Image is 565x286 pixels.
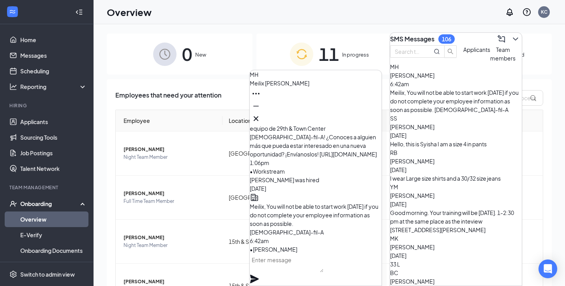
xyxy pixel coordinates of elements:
[390,35,434,43] h3: SMS Messages
[195,51,206,59] span: New
[9,270,17,278] svg: Settings
[390,88,522,114] div: Meilix, You will not be able to start work [DATE] if you do not complete your employee informatio...
[9,8,16,16] svg: WorkstreamLogo
[495,33,508,45] button: ComposeMessage
[124,146,216,153] span: [PERSON_NAME]
[20,161,87,176] a: Talent Network
[395,47,423,56] input: Search team member
[390,208,522,234] div: Good morning. Your training will be [DATE]. 1-2:30 pm at the same place as the inteview [STREET_A...
[124,242,216,249] span: Night Team Member
[124,234,216,242] span: [PERSON_NAME]
[442,36,451,43] div: 106
[251,101,261,111] svg: Minimize
[390,158,434,165] span: [PERSON_NAME]
[250,80,309,87] span: Meilix [PERSON_NAME]
[390,201,406,208] span: [DATE]
[20,227,87,243] a: E-Verify
[390,243,434,250] span: [PERSON_NAME]
[20,48,87,63] a: Messages
[522,7,531,17] svg: QuestionInfo
[20,83,87,91] div: Reporting
[390,192,434,199] span: [PERSON_NAME]
[250,246,297,253] span: • [PERSON_NAME]
[20,63,87,79] a: Scheduling
[9,83,17,91] svg: Analysis
[9,184,85,191] div: Team Management
[222,131,292,176] td: [GEOGRAPHIC_DATA]
[390,260,522,268] div: 33 L
[490,46,516,62] span: Team members
[20,145,87,161] a: Job Postings
[250,87,262,100] button: Ellipses
[107,5,152,19] h1: Overview
[390,140,522,148] div: Hello, this is Syisha I am a size 4 in pants
[445,48,456,55] span: search
[390,278,434,285] span: [PERSON_NAME]
[20,211,87,227] a: Overview
[124,197,216,205] span: Full Time Team Member
[251,114,261,123] svg: Cross
[390,234,522,243] div: MK
[250,203,378,236] span: Meilix, You will not be able to start work [DATE] if you do not complete your employee informatio...
[390,166,406,173] span: [DATE]
[222,220,292,264] td: 15th & Sooner
[463,46,490,53] span: Applicants
[250,70,381,79] div: MH
[124,190,216,197] span: [PERSON_NAME]
[250,176,381,184] div: [PERSON_NAME] was hired
[20,114,87,130] a: Applicants
[251,89,261,98] svg: Ellipses
[124,278,216,286] span: [PERSON_NAME]
[250,193,259,202] svg: Company
[116,110,222,131] th: Employee
[250,112,262,125] button: Cross
[541,9,547,15] div: KC
[20,130,87,145] a: Sourcing Tools
[222,176,292,220] td: [GEOGRAPHIC_DATA]
[390,132,406,139] span: [DATE]
[387,110,436,131] th: Status
[250,168,285,175] span: • Workstream
[390,62,522,71] div: MH
[250,100,262,112] button: Minimize
[434,48,440,55] svg: MagnifyingGlass
[9,200,17,208] svg: UserCheck
[319,41,339,68] span: 11
[497,34,506,44] svg: ComposeMessage
[20,32,87,48] a: Home
[390,148,522,157] div: RB
[539,259,557,278] div: Open Intercom Messenger
[124,153,216,161] span: Night Team Member
[20,270,75,278] div: Switch to admin view
[390,174,522,183] div: I wear Large size shirts and a 30/32 size jeans
[20,243,87,258] a: Onboarding Documents
[250,185,266,192] span: [DATE]
[390,72,434,79] span: [PERSON_NAME]
[20,258,87,274] a: Activity log
[390,183,522,191] div: YM
[390,252,406,259] span: [DATE]
[509,33,522,45] button: ChevronDown
[250,236,381,245] div: 6:42am
[390,123,434,130] span: [PERSON_NAME]
[250,274,259,284] svg: Plane
[75,8,83,16] svg: Collapse
[182,41,192,68] span: 0
[250,116,377,158] span: ¡Estamos muy emocionados de que te unas al equipo de 29th & Town Center [DEMOGRAPHIC_DATA]-fil-A!...
[222,110,292,131] th: Location
[9,102,85,109] div: Hiring
[444,45,457,58] button: search
[511,34,520,44] svg: ChevronDown
[342,51,369,59] span: In progress
[390,114,522,123] div: SS
[20,200,80,208] div: Onboarding
[390,268,522,277] div: BC
[115,90,221,106] span: Employees that need your attention
[250,158,381,167] div: 1:06pm
[390,80,409,87] span: 6:42am
[505,7,514,17] svg: Notifications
